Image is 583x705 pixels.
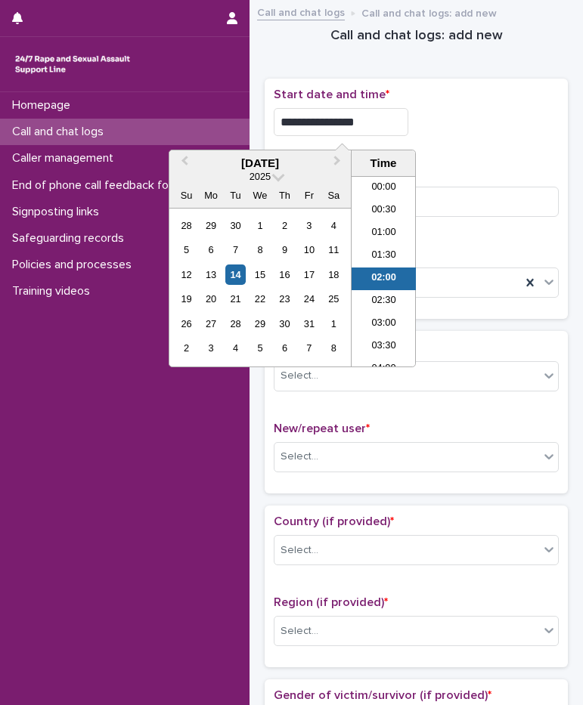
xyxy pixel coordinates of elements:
[174,213,346,360] div: month 2025-10
[6,284,102,298] p: Training videos
[6,205,111,219] p: Signposting links
[176,240,197,260] div: Choose Sunday, October 5th, 2025
[200,314,221,334] div: Choose Monday, October 27th, 2025
[200,215,221,236] div: Choose Monday, September 29th, 2025
[274,185,295,206] div: Th
[176,289,197,309] div: Choose Sunday, October 19th, 2025
[299,289,319,309] div: Choose Friday, October 24th, 2025
[250,264,270,285] div: Choose Wednesday, October 15th, 2025
[274,240,295,260] div: Choose Thursday, October 9th, 2025
[274,88,389,100] span: Start date and time
[250,314,270,334] div: Choose Wednesday, October 29th, 2025
[281,449,318,465] div: Select...
[324,289,344,309] div: Choose Saturday, October 25th, 2025
[324,338,344,358] div: Choose Saturday, November 8th, 2025
[281,543,318,558] div: Select...
[352,245,416,267] li: 01:30
[274,289,295,309] div: Choose Thursday, October 23rd, 2025
[12,49,133,79] img: rhQMoQhaT3yELyF149Cw
[200,289,221,309] div: Choose Monday, October 20th, 2025
[200,338,221,358] div: Choose Monday, November 3rd, 2025
[200,264,221,285] div: Choose Monday, October 13th, 2025
[274,596,388,608] span: Region (if provided)
[6,151,126,165] p: Caller management
[324,215,344,236] div: Choose Saturday, October 4th, 2025
[352,177,416,199] li: 00:00
[274,515,394,527] span: Country (if provided)
[176,185,197,206] div: Su
[361,4,497,20] p: Call and chat logs: add new
[299,240,319,260] div: Choose Friday, October 10th, 2025
[299,338,319,358] div: Choose Friday, November 7th, 2025
[6,258,144,272] p: Policies and processes
[225,289,246,309] div: Choose Tuesday, October 21st, 2025
[352,358,416,381] li: 04:00
[6,125,116,139] p: Call and chat logs
[250,240,270,260] div: Choose Wednesday, October 8th, 2025
[6,178,194,193] p: End of phone call feedback form
[250,171,271,182] span: 2025
[176,264,197,285] div: Choose Sunday, October 12th, 2025
[6,98,82,113] p: Homepage
[352,290,416,313] li: 02:30
[274,689,492,701] span: Gender of victim/survivor (if provided)
[225,314,246,334] div: Choose Tuesday, October 28th, 2025
[250,185,270,206] div: We
[225,240,246,260] div: Choose Tuesday, October 7th, 2025
[299,185,319,206] div: Fr
[250,215,270,236] div: Choose Wednesday, October 1st, 2025
[352,222,416,245] li: 01:00
[274,422,370,434] span: New/repeat user
[352,335,416,358] li: 03:30
[250,338,270,358] div: Choose Wednesday, November 5th, 2025
[274,215,295,236] div: Choose Thursday, October 2nd, 2025
[352,199,416,222] li: 00:30
[225,264,246,285] div: Choose Tuesday, October 14th, 2025
[176,215,197,236] div: Choose Sunday, September 28th, 2025
[327,152,351,176] button: Next Month
[355,156,411,170] div: Time
[225,338,246,358] div: Choose Tuesday, November 4th, 2025
[274,338,295,358] div: Choose Thursday, November 6th, 2025
[265,27,568,45] h1: Call and chat logs: add new
[200,240,221,260] div: Choose Monday, October 6th, 2025
[299,215,319,236] div: Choose Friday, October 3rd, 2025
[200,185,221,206] div: Mo
[281,368,318,384] div: Select...
[250,289,270,309] div: Choose Wednesday, October 22nd, 2025
[274,314,295,334] div: Choose Thursday, October 30th, 2025
[324,264,344,285] div: Choose Saturday, October 18th, 2025
[225,215,246,236] div: Choose Tuesday, September 30th, 2025
[225,185,246,206] div: Tu
[171,152,195,176] button: Previous Month
[324,240,344,260] div: Choose Saturday, October 11th, 2025
[176,314,197,334] div: Choose Sunday, October 26th, 2025
[299,314,319,334] div: Choose Friday, October 31st, 2025
[169,156,351,170] div: [DATE]
[274,264,295,285] div: Choose Thursday, October 16th, 2025
[352,313,416,335] li: 03:00
[6,231,136,246] p: Safeguarding records
[176,338,197,358] div: Choose Sunday, November 2nd, 2025
[281,623,318,639] div: Select...
[324,314,344,334] div: Choose Saturday, November 1st, 2025
[324,185,344,206] div: Sa
[299,264,319,285] div: Choose Friday, October 17th, 2025
[257,3,345,20] a: Call and chat logs
[352,267,416,290] li: 02:00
